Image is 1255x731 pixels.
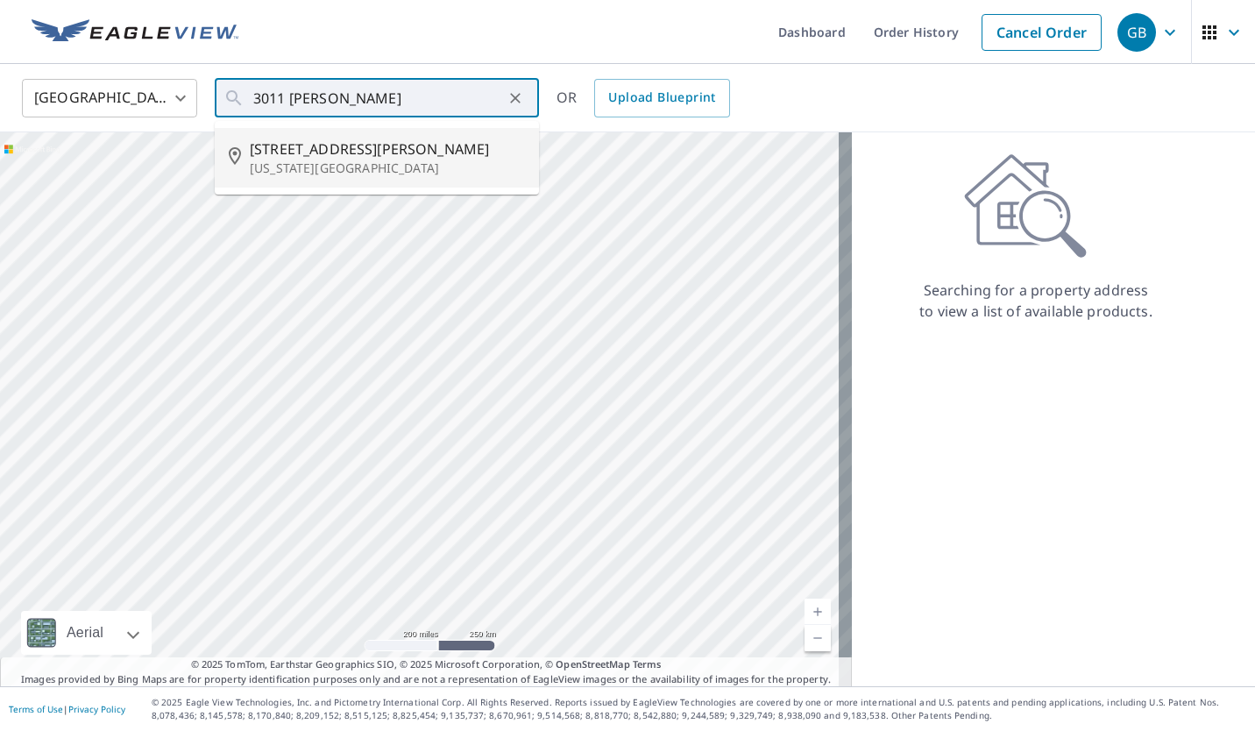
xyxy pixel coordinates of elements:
div: GB [1117,13,1156,52]
a: Privacy Policy [68,703,125,715]
input: Search by address or latitude-longitude [253,74,503,123]
a: Cancel Order [982,14,1102,51]
a: Terms [633,657,662,671]
a: Current Level 5, Zoom In [805,599,831,625]
a: Current Level 5, Zoom Out [805,625,831,651]
span: © 2025 TomTom, Earthstar Geographics SIO, © 2025 Microsoft Corporation, © [191,657,662,672]
a: Upload Blueprint [594,79,729,117]
div: Aerial [21,611,152,655]
p: © 2025 Eagle View Technologies, Inc. and Pictometry International Corp. All Rights Reserved. Repo... [152,696,1246,722]
a: Terms of Use [9,703,63,715]
span: [STREET_ADDRESS][PERSON_NAME] [250,138,525,160]
span: Upload Blueprint [608,87,715,109]
a: OpenStreetMap [556,657,629,671]
p: | [9,704,125,714]
p: [US_STATE][GEOGRAPHIC_DATA] [250,160,525,177]
div: Aerial [61,611,109,655]
button: Clear [503,86,528,110]
img: EV Logo [32,19,238,46]
p: Searching for a property address to view a list of available products. [918,280,1153,322]
div: [GEOGRAPHIC_DATA] [22,74,197,123]
div: OR [557,79,730,117]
